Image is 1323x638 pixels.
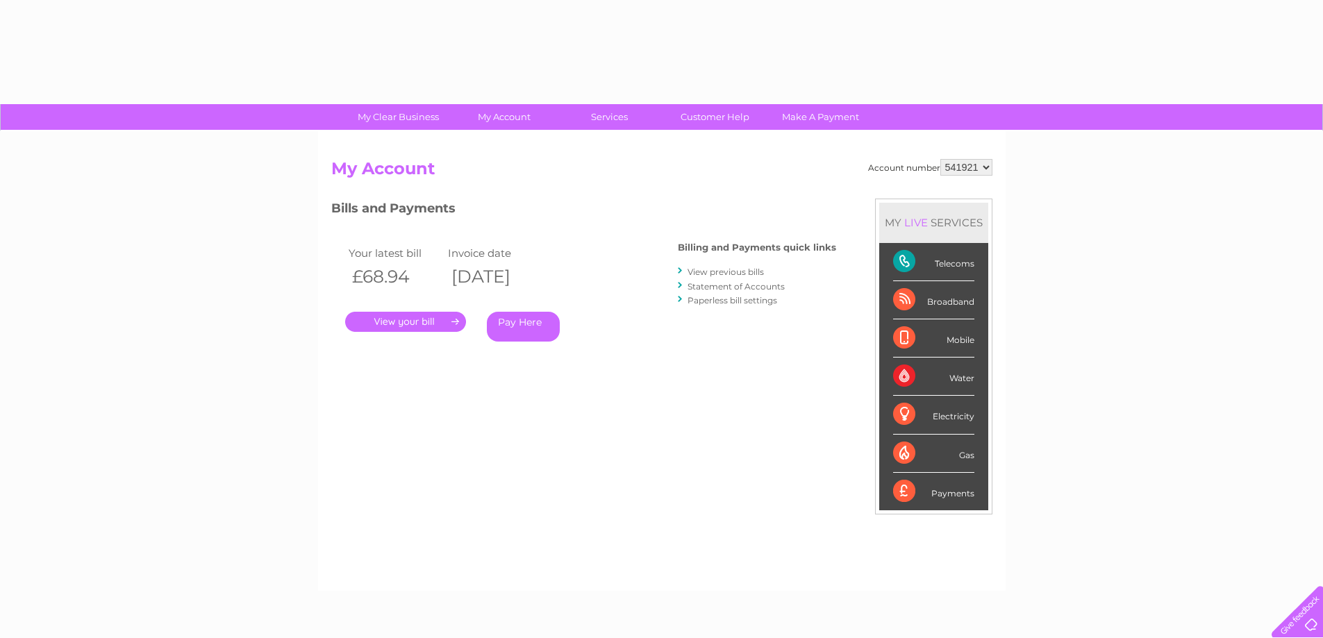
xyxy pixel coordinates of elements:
a: My Clear Business [341,104,456,130]
a: View previous bills [688,267,764,277]
div: Gas [893,435,974,473]
td: Invoice date [444,244,544,262]
a: My Account [447,104,561,130]
a: Paperless bill settings [688,295,777,305]
th: [DATE] [444,262,544,291]
div: Mobile [893,319,974,358]
td: Your latest bill [345,244,445,262]
a: . [345,312,466,332]
a: Services [552,104,667,130]
div: Electricity [893,396,974,434]
div: MY SERVICES [879,203,988,242]
h2: My Account [331,159,992,185]
div: LIVE [901,216,931,229]
a: Statement of Accounts [688,281,785,292]
th: £68.94 [345,262,445,291]
a: Customer Help [658,104,772,130]
h3: Bills and Payments [331,199,836,223]
a: Pay Here [487,312,560,342]
h4: Billing and Payments quick links [678,242,836,253]
div: Telecoms [893,243,974,281]
div: Broadband [893,281,974,319]
a: Make A Payment [763,104,878,130]
div: Payments [893,473,974,510]
div: Water [893,358,974,396]
div: Account number [868,159,992,176]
